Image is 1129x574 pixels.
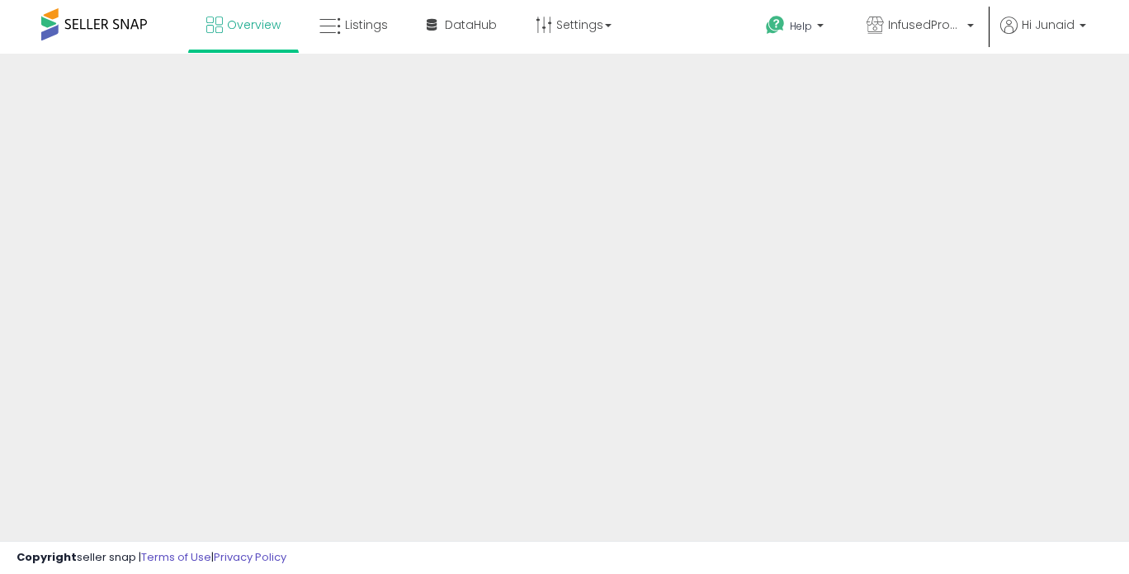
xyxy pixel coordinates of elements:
[1000,17,1086,54] a: Hi Junaid
[1022,17,1075,33] span: Hi Junaid
[17,549,77,565] strong: Copyright
[753,2,840,54] a: Help
[227,17,281,33] span: Overview
[141,549,211,565] a: Terms of Use
[445,17,497,33] span: DataHub
[888,17,962,33] span: InfusedProducts
[214,549,286,565] a: Privacy Policy
[790,19,812,33] span: Help
[345,17,388,33] span: Listings
[17,550,286,566] div: seller snap | |
[765,15,786,36] i: Get Help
